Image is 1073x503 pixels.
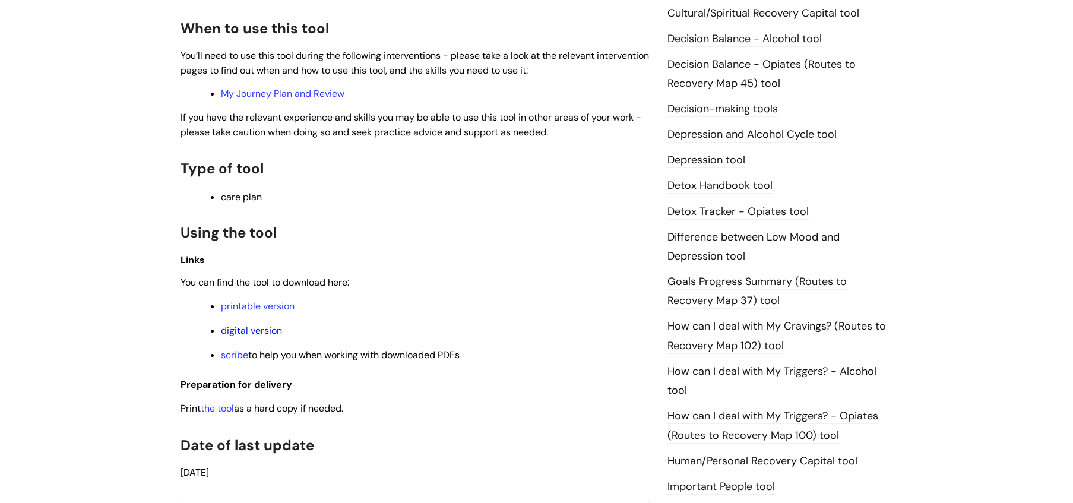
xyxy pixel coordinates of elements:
[667,274,847,309] a: Goals Progress Summary (Routes to Recovery Map 37) tool
[667,57,856,91] a: Decision Balance - Opiates (Routes to Recovery Map 45) tool
[667,364,876,398] a: How can I deal with My Triggers? - Alcohol tool
[181,19,329,37] span: When to use this tool
[221,300,295,312] a: printable version
[181,254,205,266] span: Links
[181,111,641,138] span: If you have the relevant experience and skills you may be able to use this tool in other areas of...
[221,349,248,361] a: scribe
[201,402,234,415] a: the tool
[221,191,262,203] span: care plan
[667,127,837,143] a: Depression and Alcohol Cycle tool
[181,402,343,415] span: Print as a hard copy if needed.
[667,230,840,264] a: Difference between Low Mood and Depression tool
[181,378,292,391] span: Preparation for delivery
[667,6,859,21] a: Cultural/Spiritual Recovery Capital tool
[667,31,822,47] a: Decision Balance - Alcohol tool
[667,319,886,353] a: How can I deal with My Cravings? (Routes to Recovery Map 102) tool
[667,454,857,469] a: Human/Personal Recovery Capital tool
[221,349,460,361] span: to help you when working with downloaded PDFs
[667,479,775,495] a: Important People tool
[667,178,773,194] a: Detox Handbook tool
[667,409,878,443] a: How can I deal with My Triggers? - Opiates (Routes to Recovery Map 100) tool
[181,466,209,479] span: [DATE]
[181,49,649,77] span: You’ll need to use this tool during the following interventions - please take a look at the relev...
[667,153,745,168] a: Depression tool
[181,436,314,454] span: Date of last update
[221,87,344,100] a: My Journey Plan and Review
[181,159,264,178] span: Type of tool
[667,204,809,220] a: Detox Tracker - Opiates tool
[181,223,277,242] span: Using the tool
[221,324,282,337] a: digital version
[181,276,349,289] span: You can find the tool to download here:
[667,102,778,117] a: Decision-making tools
